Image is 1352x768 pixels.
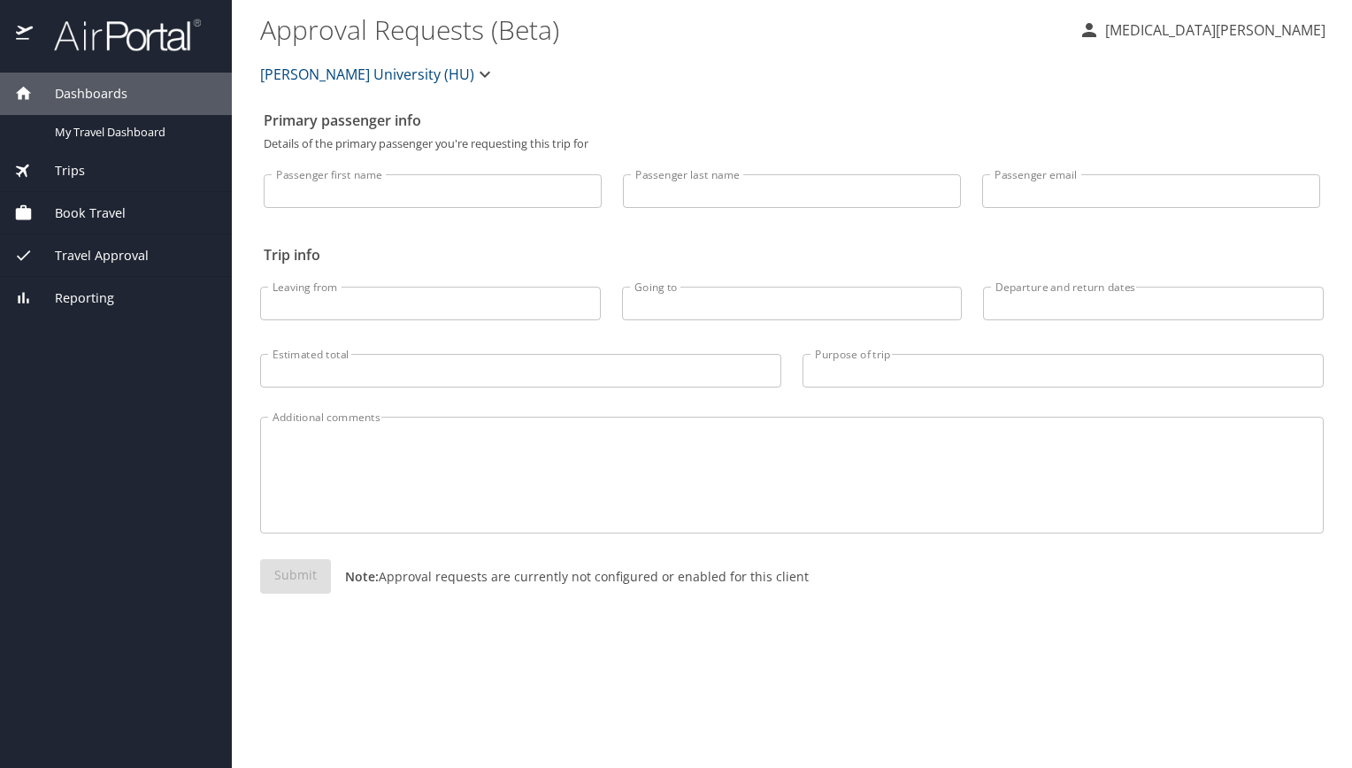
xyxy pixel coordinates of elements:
p: Approval requests are currently not configured or enabled for this client [331,567,809,586]
h2: Primary passenger info [264,106,1320,134]
span: Reporting [33,288,114,308]
img: airportal-logo.png [35,18,201,52]
span: My Travel Dashboard [55,124,211,141]
img: icon-airportal.png [16,18,35,52]
span: Book Travel [33,204,126,223]
span: [PERSON_NAME] University (HU) [260,62,474,87]
span: Trips [33,161,85,180]
button: [MEDICAL_DATA][PERSON_NAME] [1072,14,1333,46]
span: Dashboards [33,84,127,104]
h1: Approval Requests (Beta) [260,2,1064,57]
strong: Note: [345,568,379,585]
h2: Trip info [264,241,1320,269]
button: [PERSON_NAME] University (HU) [253,57,503,92]
p: Details of the primary passenger you're requesting this trip for [264,138,1320,150]
p: [MEDICAL_DATA][PERSON_NAME] [1100,19,1325,41]
span: Travel Approval [33,246,149,265]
